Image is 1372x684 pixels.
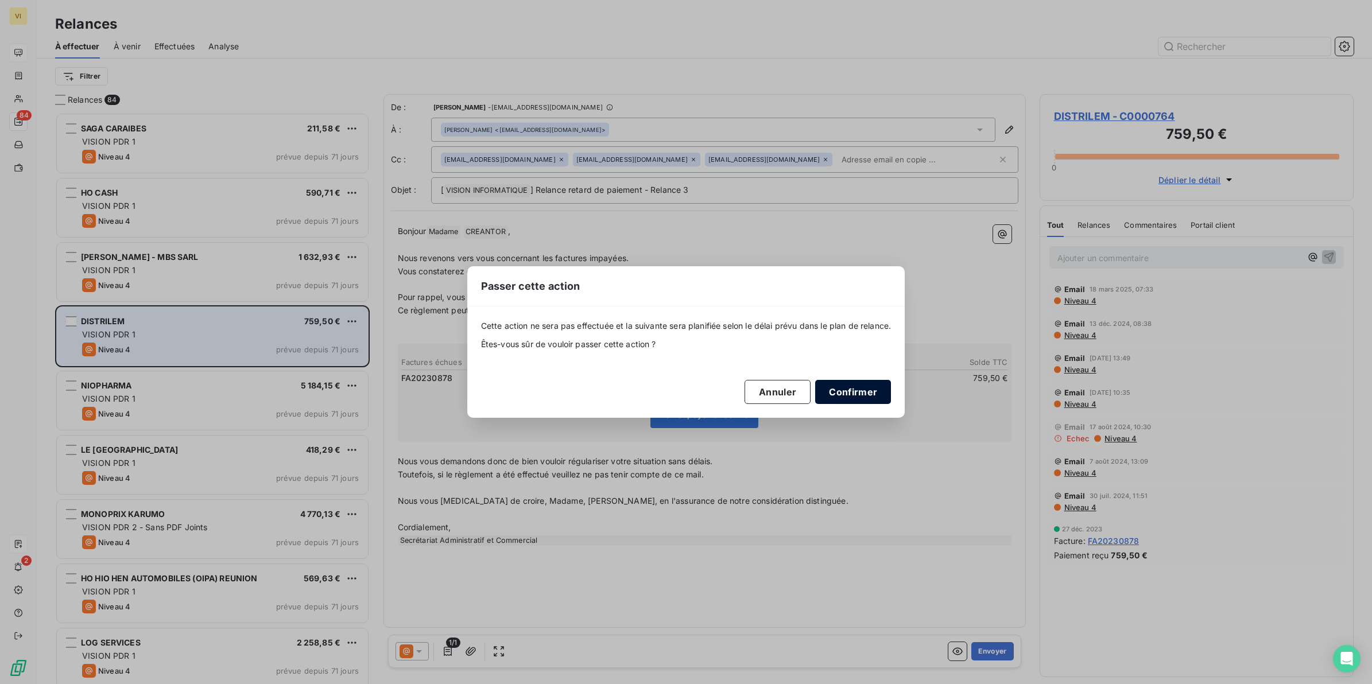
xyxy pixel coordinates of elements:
button: Confirmer [815,380,891,404]
span: Cette action ne sera pas effectuée et la suivante sera planifiée selon le délai prévu dans le pla... [481,320,892,332]
div: Open Intercom Messenger [1333,645,1361,673]
span: Passer cette action [481,278,580,294]
button: Annuler [745,380,811,404]
span: Êtes-vous sûr de vouloir passer cette action ? [481,339,892,350]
